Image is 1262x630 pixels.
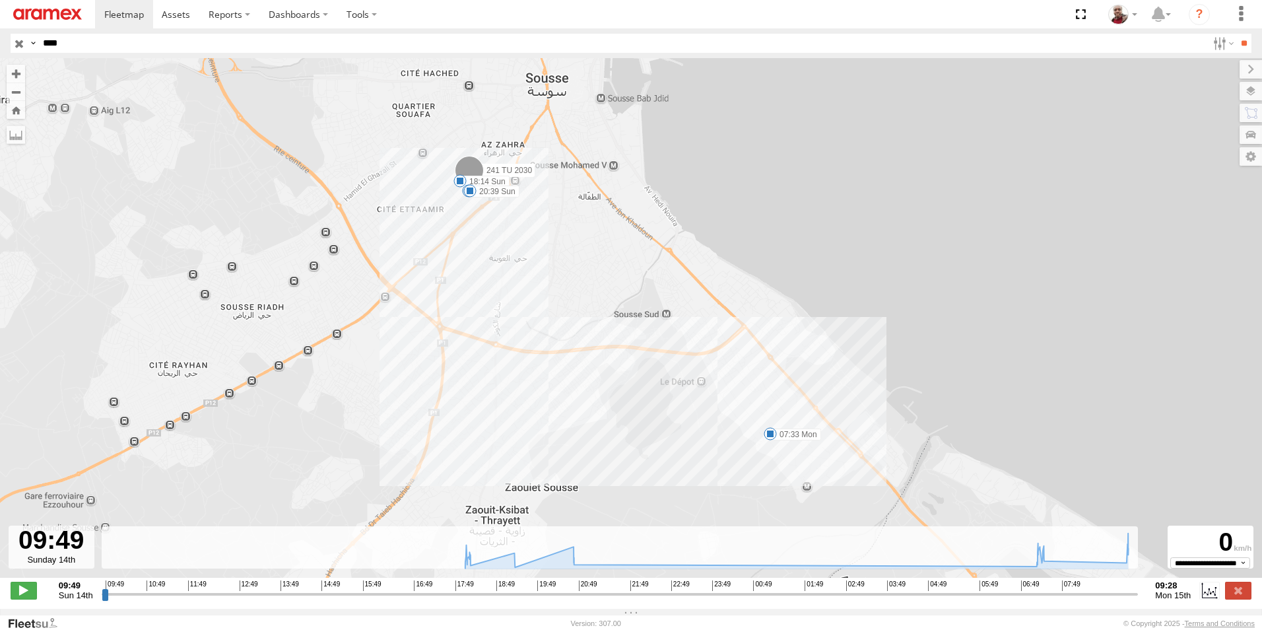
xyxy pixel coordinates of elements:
span: 21:49 [630,580,649,591]
div: Version: 307.00 [571,619,621,627]
strong: 09:49 [59,580,93,590]
a: Visit our Website [7,617,68,630]
span: 16:49 [414,580,432,591]
strong: 09:28 [1155,580,1191,590]
span: 241 TU 2030 [486,166,532,175]
span: Sun 14th Sep 2025 [59,590,93,600]
span: 09:49 [106,580,124,591]
button: Zoom out [7,83,25,101]
label: Play/Stop [11,582,37,599]
label: Measure [7,125,25,144]
label: Close [1225,582,1251,599]
i: ? [1189,4,1210,25]
span: Mon 15th Sep 2025 [1155,590,1191,600]
button: Zoom in [7,65,25,83]
span: 22:49 [671,580,690,591]
span: 18:49 [496,580,515,591]
span: 04:49 [928,580,946,591]
span: 15:49 [363,580,382,591]
img: aramex-logo.svg [13,9,82,20]
span: 17:49 [455,580,474,591]
span: 05:49 [980,580,998,591]
span: 23:49 [712,580,731,591]
div: 0 [1170,528,1251,557]
label: Search Query [28,34,38,53]
label: 18:14 Sun [460,176,510,188]
label: 20:39 Sun [470,186,519,197]
span: 06:49 [1021,580,1040,591]
span: 01:49 [805,580,823,591]
span: 03:49 [887,580,906,591]
button: Zoom Home [7,101,25,119]
span: 07:49 [1062,580,1080,591]
div: Majdi Ghannoudi [1104,5,1142,24]
span: 13:49 [281,580,299,591]
span: 19:49 [537,580,556,591]
label: Search Filter Options [1208,34,1236,53]
span: 00:49 [753,580,772,591]
a: Terms and Conditions [1185,619,1255,627]
span: 02:49 [846,580,865,591]
label: 07:33 Mon [770,429,821,440]
span: 11:49 [188,580,207,591]
label: Map Settings [1240,147,1262,166]
span: 10:49 [147,580,165,591]
span: 12:49 [240,580,258,591]
span: 14:49 [321,580,340,591]
div: © Copyright 2025 - [1123,619,1255,627]
span: 20:49 [579,580,597,591]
